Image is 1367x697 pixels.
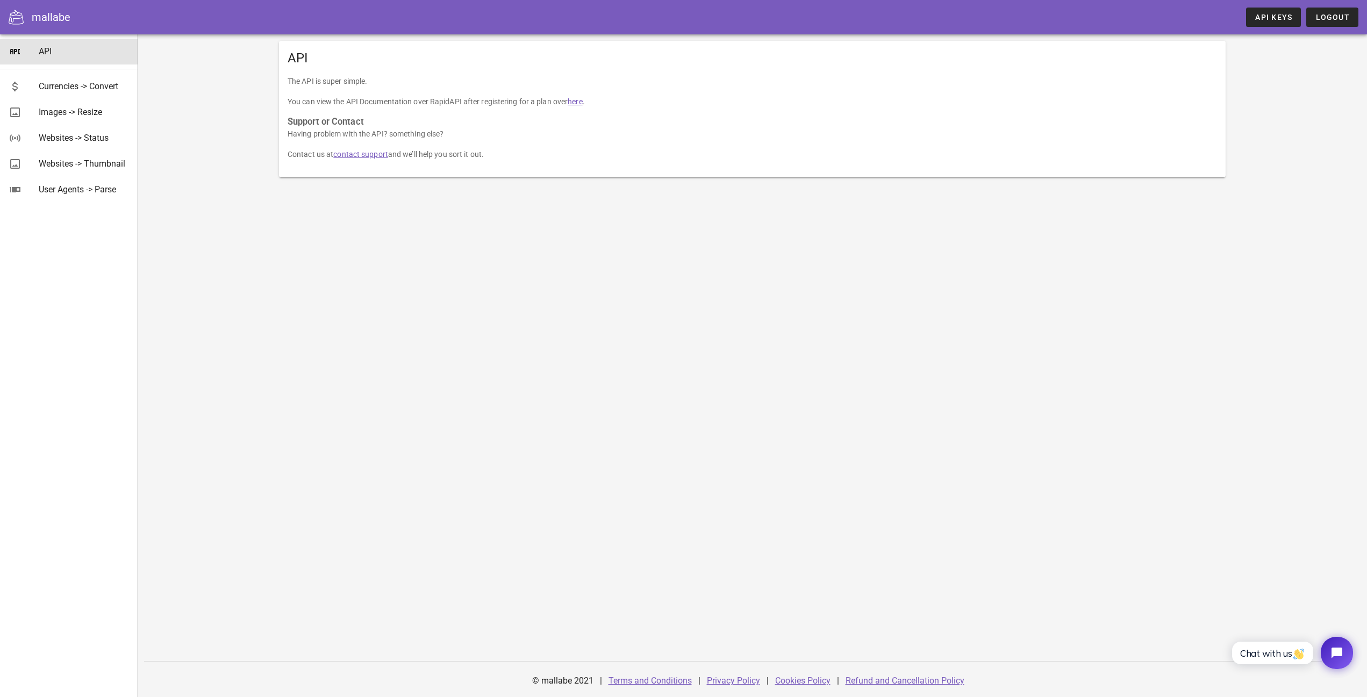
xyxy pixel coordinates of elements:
div: API [39,46,129,56]
a: Cookies Policy [775,676,831,686]
span: API Keys [1255,13,1292,21]
p: Having problem with the API? something else? [288,128,1217,140]
div: API [279,41,1226,75]
div: Websites -> Status [39,133,129,143]
div: User Agents -> Parse [39,184,129,195]
h3: Support or Contact [288,116,1217,128]
span: Logout [1315,13,1350,21]
div: © mallabe 2021 [526,668,600,694]
div: mallabe [32,9,70,25]
div: | [698,668,700,694]
div: Currencies -> Convert [39,81,129,91]
div: | [837,668,839,694]
p: The API is super simple. [288,75,1217,87]
a: Terms and Conditions [609,676,692,686]
p: You can view the API Documentation over RapidAPI after registering for a plan over . [288,96,1217,107]
p: Contact us at and we’ll help you sort it out. [288,148,1217,160]
a: Refund and Cancellation Policy [846,676,964,686]
a: Privacy Policy [707,676,760,686]
button: Logout [1306,8,1358,27]
div: Images -> Resize [39,107,129,117]
div: Websites -> Thumbnail [39,159,129,169]
a: API Keys [1246,8,1301,27]
a: here [568,97,582,106]
div: | [600,668,602,694]
div: | [767,668,769,694]
iframe: Tidio Chat [1220,628,1362,678]
a: contact support [333,150,388,159]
